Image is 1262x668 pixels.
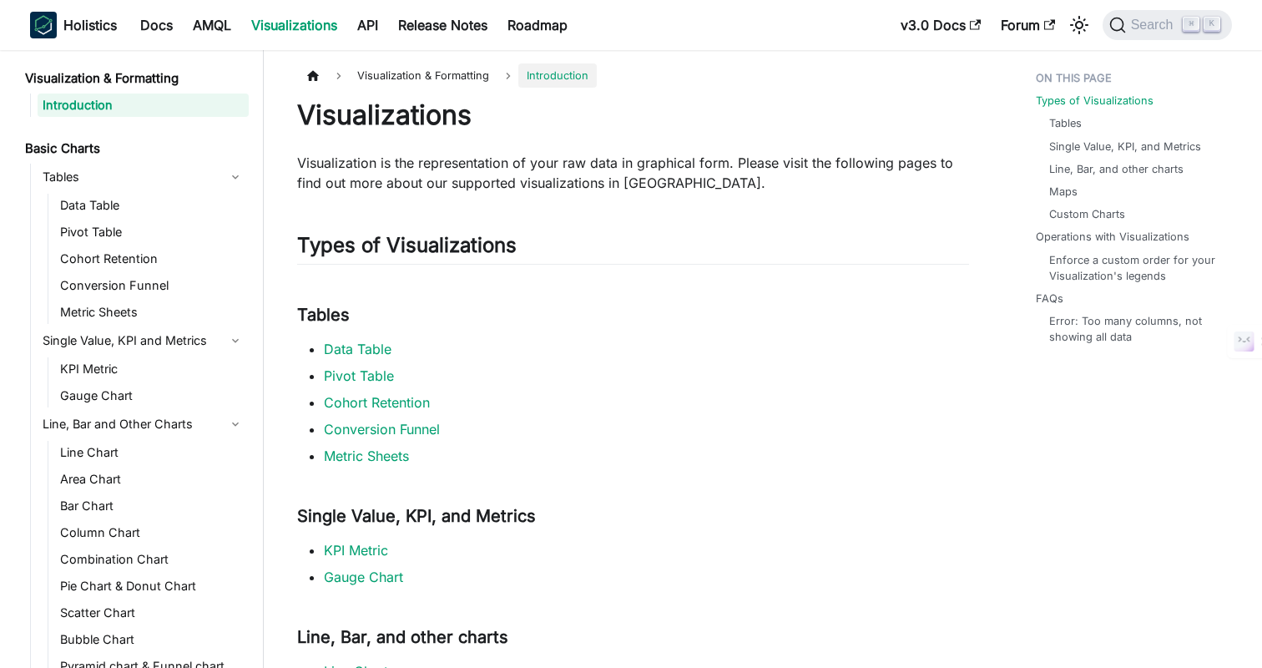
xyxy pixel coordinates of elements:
[183,12,241,38] a: AMQL
[297,506,969,527] h3: Single Value, KPI, and Metrics
[1126,18,1184,33] span: Search
[55,441,249,464] a: Line Chart
[30,12,117,38] a: HolisticsHolistics
[55,384,249,407] a: Gauge Chart
[1204,17,1220,32] kbd: K
[63,15,117,35] b: Holistics
[55,601,249,625] a: Scatter Chart
[891,12,991,38] a: v3.0 Docs
[38,94,249,117] a: Introduction
[297,99,969,132] h1: Visualizations
[55,494,249,518] a: Bar Chart
[55,274,249,297] a: Conversion Funnel
[130,12,183,38] a: Docs
[324,421,440,438] a: Conversion Funnel
[55,194,249,217] a: Data Table
[1049,206,1125,222] a: Custom Charts
[297,63,969,88] nav: Breadcrumbs
[1049,115,1082,131] a: Tables
[55,247,249,271] a: Cohort Retention
[991,12,1065,38] a: Forum
[1049,139,1201,154] a: Single Value, KPI, and Metrics
[13,50,264,668] nav: Docs sidebar
[38,164,249,190] a: Tables
[55,301,249,324] a: Metric Sheets
[324,569,403,585] a: Gauge Chart
[55,574,249,598] a: Pie Chart & Donut Chart
[38,327,249,354] a: Single Value, KPI and Metrics
[55,628,249,651] a: Bubble Chart
[518,63,597,88] span: Introduction
[1049,161,1184,177] a: Line, Bar, and other charts
[1103,10,1232,40] button: Search (Command+K)
[55,357,249,381] a: KPI Metric
[324,341,391,357] a: Data Table
[38,411,249,438] a: Line, Bar and Other Charts
[347,12,388,38] a: API
[1066,12,1093,38] button: Switch between dark and light mode (currently light mode)
[388,12,497,38] a: Release Notes
[297,153,969,193] p: Visualization is the representation of your raw data in graphical form. Please visit the followin...
[297,305,969,326] h3: Tables
[297,627,969,648] h3: Line, Bar, and other charts
[55,468,249,491] a: Area Chart
[297,233,969,265] h2: Types of Visualizations
[324,367,394,384] a: Pivot Table
[1036,229,1189,245] a: Operations with Visualizations
[1049,184,1078,200] a: Maps
[20,67,249,90] a: Visualization & Formatting
[55,220,249,244] a: Pivot Table
[1036,93,1153,109] a: Types of Visualizations
[1183,17,1199,32] kbd: ⌘
[30,12,57,38] img: Holistics
[55,548,249,571] a: Combination Chart
[324,394,430,411] a: Cohort Retention
[1036,291,1063,306] a: FAQs
[55,521,249,544] a: Column Chart
[1049,252,1215,284] a: Enforce a custom order for your Visualization's legends
[324,448,409,464] a: Metric Sheets
[324,542,388,559] a: KPI Metric
[497,12,578,38] a: Roadmap
[20,137,249,160] a: Basic Charts
[297,63,329,88] a: Home page
[241,12,347,38] a: Visualizations
[1049,313,1215,345] a: Error: Too many columns, not showing all data
[349,63,497,88] span: Visualization & Formatting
